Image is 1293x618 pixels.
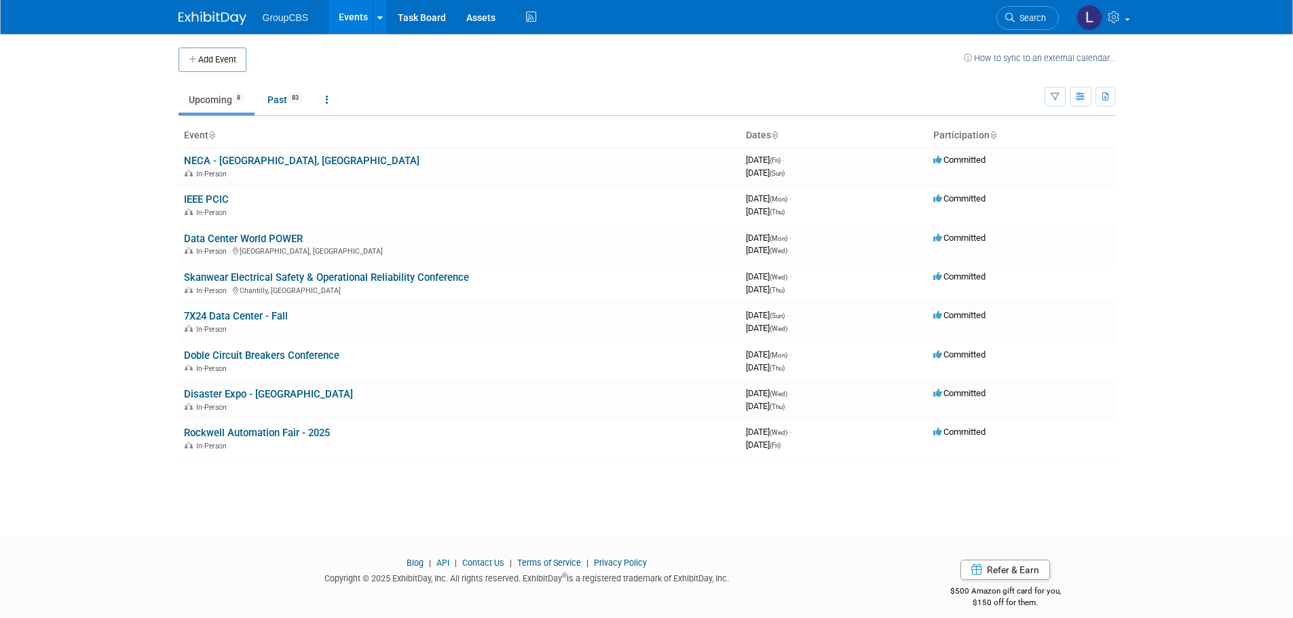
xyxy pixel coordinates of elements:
[179,124,741,147] th: Event
[933,349,986,360] span: Committed
[506,558,515,568] span: |
[179,12,246,25] img: ExhibitDay
[746,310,789,320] span: [DATE]
[517,558,581,568] a: Terms of Service
[562,572,567,579] sup: ®
[185,364,193,371] img: In-Person Event
[933,388,986,398] span: Committed
[789,388,791,398] span: -
[185,403,193,410] img: In-Person Event
[770,273,787,281] span: (Wed)
[789,233,791,243] span: -
[933,233,986,243] span: Committed
[263,12,309,23] span: GroupCBS
[462,558,504,568] a: Contact Us
[746,284,785,294] span: [DATE]
[933,427,986,437] span: Committed
[770,312,785,320] span: (Sun)
[407,558,424,568] a: Blog
[184,245,735,256] div: [GEOGRAPHIC_DATA], [GEOGRAPHIC_DATA]
[933,193,986,204] span: Committed
[964,53,1115,63] a: How to sync to an external calendar...
[184,193,229,206] a: IEEE PCIC
[770,195,787,203] span: (Mon)
[184,271,469,284] a: Skanwear Electrical Safety & Operational Reliability Conference
[770,442,781,449] span: (Fri)
[288,93,303,103] span: 83
[787,310,789,320] span: -
[746,323,787,333] span: [DATE]
[746,440,781,450] span: [DATE]
[179,87,255,113] a: Upcoming8
[451,558,460,568] span: |
[233,93,244,103] span: 8
[184,233,303,245] a: Data Center World POWER
[770,325,787,332] span: (Wed)
[789,193,791,204] span: -
[746,271,791,282] span: [DATE]
[933,155,986,165] span: Committed
[436,558,449,568] a: API
[184,388,353,400] a: Disaster Expo - [GEOGRAPHIC_DATA]
[960,560,1050,580] a: Refer & Earn
[257,87,313,113] a: Past83
[746,206,785,216] span: [DATE]
[896,577,1115,608] div: $500 Amazon gift card for you,
[771,130,778,140] a: Sort by Start Date
[196,364,231,373] span: In-Person
[196,403,231,412] span: In-Person
[184,284,735,295] div: Chantilly, [GEOGRAPHIC_DATA]
[783,155,785,165] span: -
[746,193,791,204] span: [DATE]
[746,168,785,178] span: [DATE]
[770,208,785,216] span: (Thu)
[746,245,787,255] span: [DATE]
[179,47,246,72] button: Add Event
[185,247,193,254] img: In-Person Event
[184,427,330,439] a: Rockwell Automation Fair - 2025
[185,286,193,293] img: In-Person Event
[770,351,787,359] span: (Mon)
[426,558,434,568] span: |
[741,124,928,147] th: Dates
[996,6,1059,30] a: Search
[179,569,876,585] div: Copyright © 2025 ExhibitDay, Inc. All rights reserved. ExhibitDay is a registered trademark of Ex...
[196,325,231,334] span: In-Person
[933,271,986,282] span: Committed
[184,310,288,322] a: 7X24 Data Center - Fall
[928,124,1115,147] th: Participation
[770,235,787,242] span: (Mon)
[1015,13,1046,23] span: Search
[184,349,339,362] a: Doble Circuit Breakers Conference
[583,558,592,568] span: |
[185,170,193,176] img: In-Person Event
[770,364,785,372] span: (Thu)
[196,170,231,178] span: In-Person
[196,208,231,217] span: In-Person
[208,130,215,140] a: Sort by Event Name
[746,427,791,437] span: [DATE]
[770,286,785,294] span: (Thu)
[185,325,193,332] img: In-Person Event
[594,558,647,568] a: Privacy Policy
[184,155,419,167] a: NECA - [GEOGRAPHIC_DATA], [GEOGRAPHIC_DATA]
[770,390,787,398] span: (Wed)
[896,597,1115,609] div: $150 off for them.
[196,286,231,295] span: In-Person
[1076,5,1102,31] img: Laura McDonald
[789,271,791,282] span: -
[746,362,785,372] span: [DATE]
[746,155,785,165] span: [DATE]
[789,427,791,437] span: -
[770,429,787,436] span: (Wed)
[770,403,785,410] span: (Thu)
[770,170,785,177] span: (Sun)
[746,349,791,360] span: [DATE]
[746,401,785,411] span: [DATE]
[789,349,791,360] span: -
[933,310,986,320] span: Committed
[746,388,791,398] span: [DATE]
[185,208,193,215] img: In-Person Event
[196,442,231,450] span: In-Person
[770,157,781,164] span: (Fri)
